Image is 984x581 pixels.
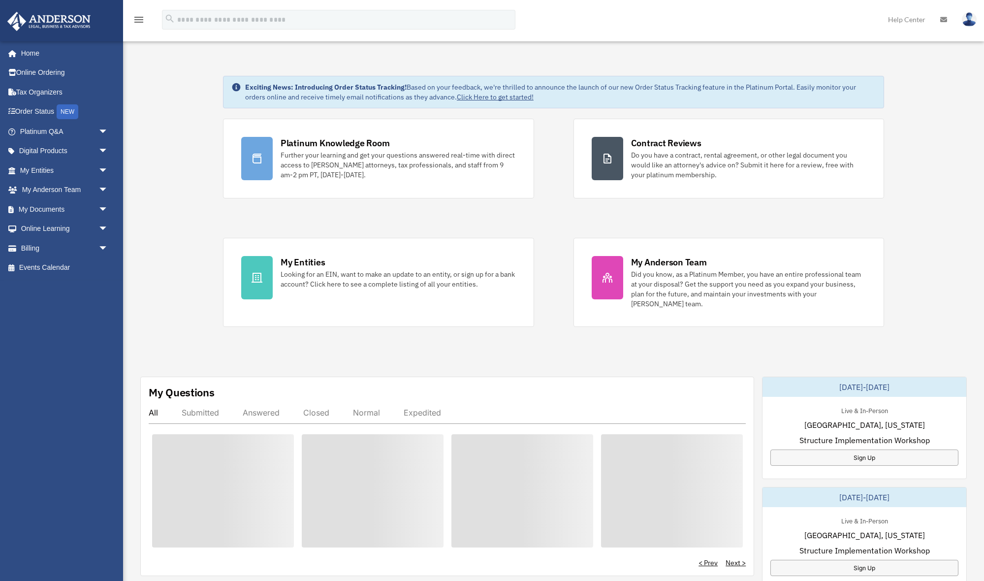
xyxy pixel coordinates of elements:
[281,137,390,149] div: Platinum Knowledge Room
[98,238,118,258] span: arrow_drop_down
[631,269,866,309] div: Did you know, as a Platinum Member, you have an entire professional team at your disposal? Get th...
[7,122,123,141] a: Platinum Q&Aarrow_drop_down
[631,137,701,149] div: Contract Reviews
[223,119,534,198] a: Platinum Knowledge Room Further your learning and get your questions answered real-time with dire...
[631,256,707,268] div: My Anderson Team
[804,419,925,431] span: [GEOGRAPHIC_DATA], [US_STATE]
[98,199,118,220] span: arrow_drop_down
[149,385,215,400] div: My Questions
[98,161,118,181] span: arrow_drop_down
[7,238,123,258] a: Billingarrow_drop_down
[7,199,123,219] a: My Documentsarrow_drop_down
[726,558,746,568] a: Next >
[4,12,94,31] img: Anderson Advisors Platinum Portal
[7,141,123,161] a: Digital Productsarrow_drop_down
[98,122,118,142] span: arrow_drop_down
[457,93,534,101] a: Click Here to get started!
[631,150,866,180] div: Do you have a contract, rental agreement, or other legal document you would like an attorney's ad...
[245,83,407,92] strong: Exciting News: Introducing Order Status Tracking!
[7,180,123,200] a: My Anderson Teamarrow_drop_down
[770,560,958,576] a: Sign Up
[98,141,118,161] span: arrow_drop_down
[404,408,441,418] div: Expedited
[281,256,325,268] div: My Entities
[281,150,516,180] div: Further your learning and get your questions answered real-time with direct access to [PERSON_NAM...
[962,12,977,27] img: User Pic
[7,63,123,83] a: Online Ordering
[98,219,118,239] span: arrow_drop_down
[804,529,925,541] span: [GEOGRAPHIC_DATA], [US_STATE]
[223,238,534,327] a: My Entities Looking for an EIN, want to make an update to an entity, or sign up for a bank accoun...
[698,558,718,568] a: < Prev
[799,545,930,556] span: Structure Implementation Workshop
[98,180,118,200] span: arrow_drop_down
[164,13,175,24] i: search
[770,450,958,466] a: Sign Up
[7,161,123,180] a: My Entitiesarrow_drop_down
[243,408,280,418] div: Answered
[833,405,896,415] div: Live & In-Person
[573,238,885,327] a: My Anderson Team Did you know, as a Platinum Member, you have an entire professional team at your...
[7,102,123,122] a: Order StatusNEW
[573,119,885,198] a: Contract Reviews Do you have a contract, rental agreement, or other legal document you would like...
[245,82,876,102] div: Based on your feedback, we're thrilled to announce the launch of our new Order Status Tracking fe...
[7,82,123,102] a: Tax Organizers
[57,104,78,119] div: NEW
[762,377,966,397] div: [DATE]-[DATE]
[353,408,380,418] div: Normal
[833,515,896,525] div: Live & In-Person
[133,14,145,26] i: menu
[7,43,118,63] a: Home
[303,408,329,418] div: Closed
[149,408,158,418] div: All
[133,17,145,26] a: menu
[281,269,516,289] div: Looking for an EIN, want to make an update to an entity, or sign up for a bank account? Click her...
[799,434,930,446] span: Structure Implementation Workshop
[7,258,123,278] a: Events Calendar
[182,408,219,418] div: Submitted
[7,219,123,239] a: Online Learningarrow_drop_down
[762,487,966,507] div: [DATE]-[DATE]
